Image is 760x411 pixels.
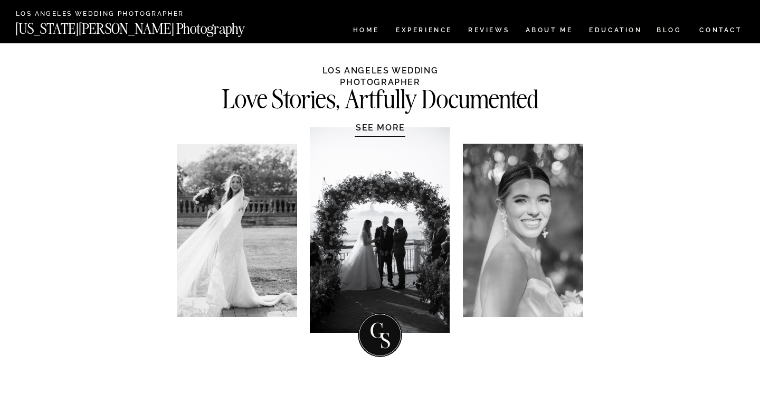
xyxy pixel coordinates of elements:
h1: LOS ANGELES WEDDING PHOTOGRAPHER [281,65,479,86]
a: REVIEWS [468,27,508,36]
a: ABOUT ME [525,27,573,36]
a: Los Angeles Wedding Photographer [16,11,223,18]
a: HOME [351,27,381,36]
a: EDUCATION [588,27,643,36]
a: SEE MORE [330,122,431,133]
a: BLOG [657,27,682,36]
a: [US_STATE][PERSON_NAME] Photography [15,22,280,31]
a: Experience [396,27,451,36]
h2: Love Stories, Artfully Documented [199,87,562,108]
a: CONTACT [699,24,743,36]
